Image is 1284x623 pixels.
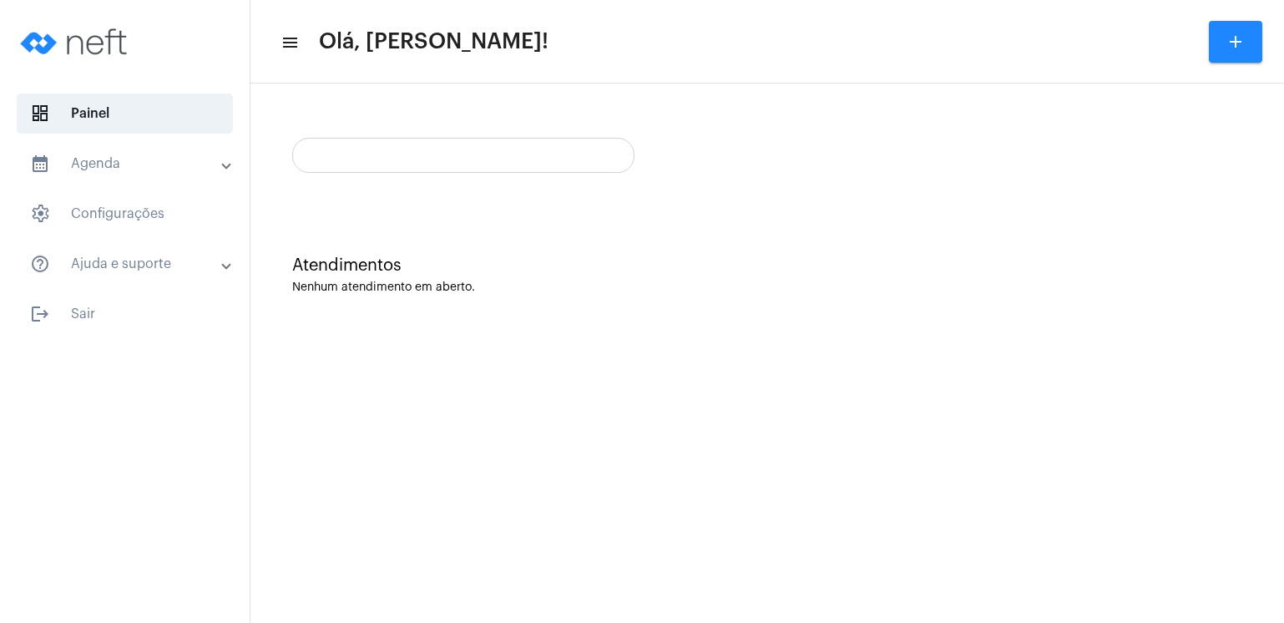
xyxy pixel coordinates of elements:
mat-panel-title: Ajuda e suporte [30,254,223,274]
mat-expansion-panel-header: sidenav iconAjuda e suporte [10,244,250,284]
mat-icon: sidenav icon [30,304,50,324]
mat-panel-title: Agenda [30,154,223,174]
span: sidenav icon [30,104,50,124]
div: Atendimentos [292,256,1242,275]
span: Painel [17,94,233,134]
img: logo-neft-novo-2.png [13,8,139,75]
mat-icon: add [1226,32,1246,52]
span: Olá, [PERSON_NAME]! [319,28,548,55]
mat-icon: sidenav icon [30,254,50,274]
div: Nenhum atendimento em aberto. [292,281,1242,294]
span: sidenav icon [30,204,50,224]
span: Sair [17,294,233,334]
mat-expansion-panel-header: sidenav iconAgenda [10,144,250,184]
mat-icon: sidenav icon [30,154,50,174]
span: Configurações [17,194,233,234]
mat-icon: sidenav icon [281,33,297,53]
